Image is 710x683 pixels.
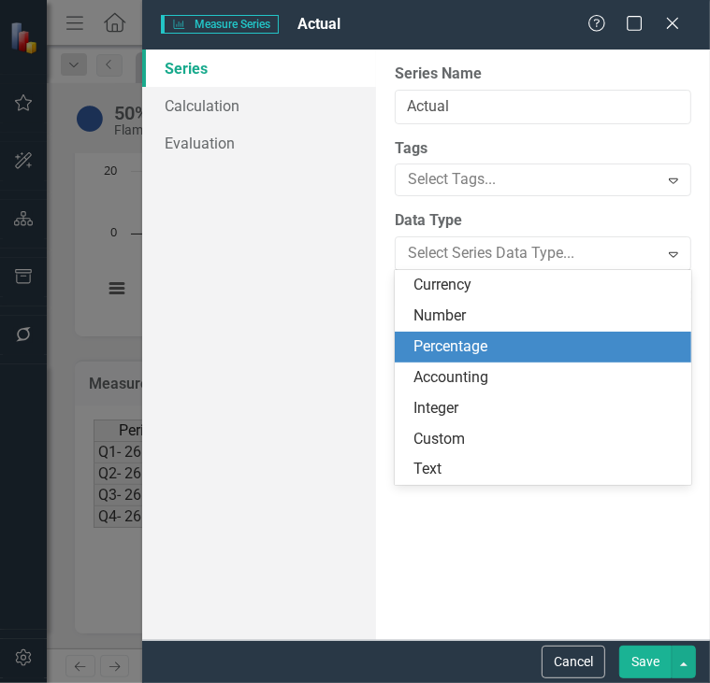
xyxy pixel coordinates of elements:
[413,429,680,450] div: Custom
[395,90,691,124] input: Series Name
[413,398,680,420] div: Integer
[161,15,279,34] span: Measure Series
[142,124,376,162] a: Evaluation
[142,87,376,124] a: Calculation
[395,138,691,160] label: Tags
[542,646,605,678] button: Cancel
[413,336,680,358] div: Percentage
[413,367,680,389] div: Accounting
[297,15,341,33] span: Actual
[142,50,376,87] a: Series
[395,64,691,85] label: Series Name
[619,646,672,678] button: Save
[413,306,680,327] div: Number
[395,210,691,232] label: Data Type
[413,275,680,296] div: Currency
[413,459,680,480] div: Text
